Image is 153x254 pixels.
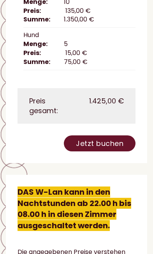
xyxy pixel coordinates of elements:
td: Hund [23,28,140,40]
button: Senden [67,203,118,219]
td: 5 [23,40,140,49]
div: Sie [47,145,106,151]
span: 15,00 € [65,48,87,57]
span: 135,00 € [65,6,91,15]
div: Guten Tag, wie können wir Ihnen helfen? [6,21,75,62]
td: 1.350,00 € [23,15,140,27]
small: 09:15 [12,55,71,61]
span: 1.425,00 € [89,96,124,106]
span: DAS W-Lan kann in den Nachtstunden ab 22.00 h bis 08.00 h in diesen Zimmer ausgeschaltet werden. [18,187,131,231]
div: Hotel Tenz [12,22,71,28]
small: 09:16 [47,134,106,140]
a: Jetzt buchen [64,135,135,151]
div: Preis gesamt: [23,96,77,116]
div: Sie [47,66,106,72]
div: [DATE] [44,2,74,15]
div: Guten [DATE], lässt sich das Schlafzimmer-Fenster in der Schloss-Suite verdunkeln? Liebe Grüße [43,64,112,141]
td: 75,00 € [23,58,140,70]
div: Außerdem interessiert uns, ob die Dachterrasse zur alleinigen Nutzung ist und ob sich das WLAN in... [43,143,112,247]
